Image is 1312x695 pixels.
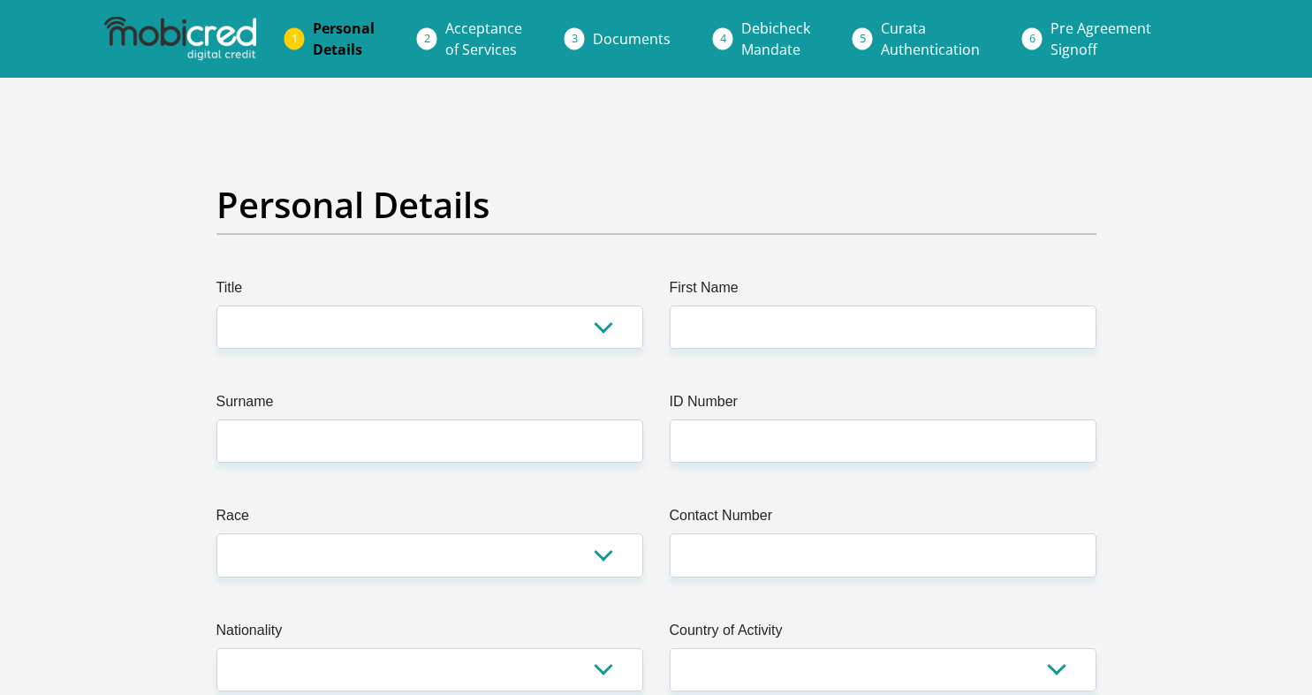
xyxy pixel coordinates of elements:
[670,620,1096,648] label: Country of Activity
[881,19,980,59] span: Curata Authentication
[741,19,810,59] span: Debicheck Mandate
[299,11,389,67] a: PersonalDetails
[670,277,1096,306] label: First Name
[727,11,824,67] a: DebicheckMandate
[670,505,1096,533] label: Contact Number
[216,184,1096,226] h2: Personal Details
[216,620,643,648] label: Nationality
[1050,19,1151,59] span: Pre Agreement Signoff
[216,391,643,419] label: Surname
[216,277,643,306] label: Title
[313,19,375,59] span: Personal Details
[579,21,685,57] a: Documents
[593,29,671,49] span: Documents
[216,505,643,533] label: Race
[1036,11,1165,67] a: Pre AgreementSignoff
[445,19,522,59] span: Acceptance of Services
[670,306,1096,349] input: First Name
[867,11,994,67] a: CurataAuthentication
[670,533,1096,577] input: Contact Number
[431,11,536,67] a: Acceptanceof Services
[216,419,643,463] input: Surname
[104,17,256,61] img: mobicred logo
[670,419,1096,463] input: ID Number
[670,391,1096,419] label: ID Number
